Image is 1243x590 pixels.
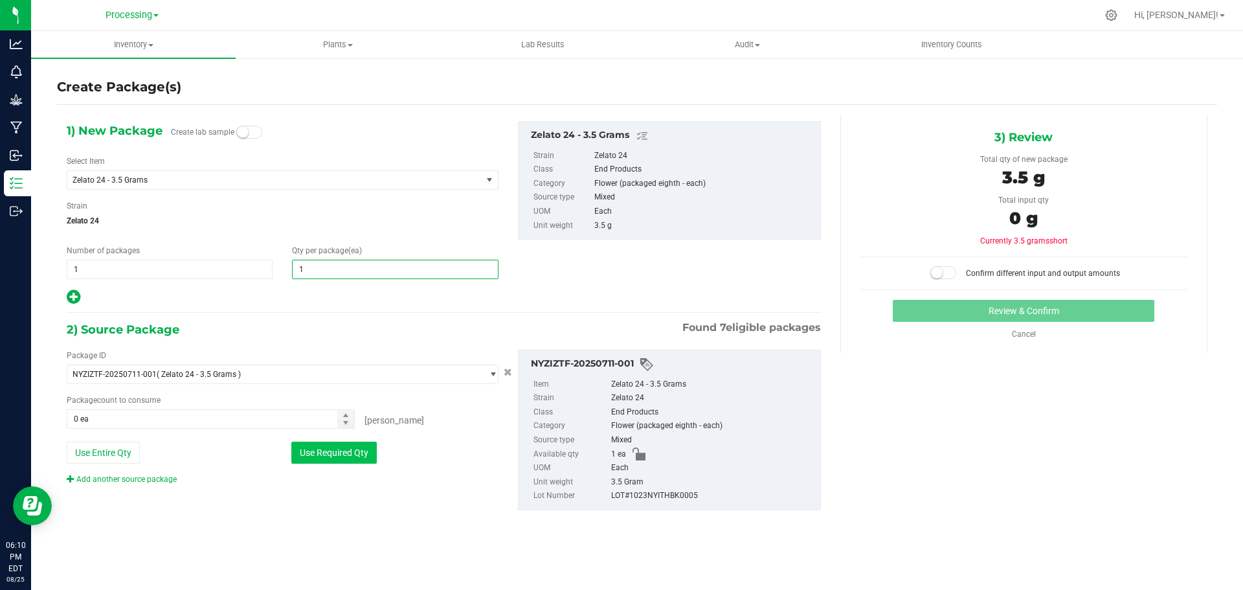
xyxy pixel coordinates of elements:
a: Lab Results [440,31,645,58]
div: End Products [594,163,813,177]
span: Increase value [337,410,353,420]
div: 3.5 Gram [611,475,814,490]
div: Each [611,461,814,475]
a: Audit [645,31,849,58]
span: Confirm different input and output amounts [966,269,1120,278]
label: Unit weight [533,475,609,490]
div: End Products [611,405,814,420]
span: Total qty of new package [980,155,1068,164]
inline-svg: Manufacturing [10,121,23,134]
div: Flower (packaged eighth - each) [611,419,814,433]
div: Zelato 24 - 3.5 Grams [531,128,814,144]
label: Strain [67,200,87,212]
div: Zelato 24 [594,149,813,163]
label: Category [533,419,609,433]
span: short [1049,236,1068,245]
button: Cancel button [500,363,516,382]
span: 3) Review [994,128,1053,147]
span: Zelato 24 - 3.5 Grams [73,176,460,185]
a: Add another source package [67,475,177,484]
div: 3.5 g [594,219,813,233]
label: UOM [533,205,592,219]
div: Mixed [611,433,814,448]
label: Select Item [67,155,105,167]
span: Currently 3.5 grams [980,236,1068,245]
div: Each [594,205,813,219]
span: NYZIZTF-20250711-001 [73,370,157,379]
span: (ea) [348,246,362,255]
a: Plants [236,31,440,58]
label: UOM [533,461,609,475]
span: Inventory [31,39,236,51]
span: 3.5 g [1002,167,1045,188]
span: Decrease value [337,419,353,429]
div: LOT#1023NYITHBK0005 [611,489,814,503]
label: Source type [533,190,592,205]
span: Add new output [67,295,80,304]
span: count [97,396,117,405]
label: Source type [533,433,609,448]
span: select [482,365,498,383]
input: 1 [67,260,272,278]
span: Package ID [67,351,106,360]
span: Zelato 24 [67,211,498,231]
button: Use Required Qty [291,442,377,464]
label: Strain [533,149,592,163]
span: ( Zelato 24 - 3.5 Grams ) [157,370,241,379]
label: Category [533,177,592,191]
inline-svg: Inventory [10,177,23,190]
span: Total input qty [998,196,1049,205]
input: 0 ea [67,410,354,428]
p: 06:10 PM EDT [6,539,25,574]
button: Use Entire Qty [67,442,140,464]
span: 1) New Package [67,121,162,141]
inline-svg: Monitoring [10,65,23,78]
span: Package to consume [67,396,161,405]
span: 2) Source Package [67,320,179,339]
span: Plants [236,39,440,51]
a: Cancel [1012,330,1036,339]
label: Class [533,405,609,420]
span: Audit [645,39,849,51]
span: 1 ea [611,448,626,462]
div: Mixed [594,190,813,205]
iframe: Resource center [13,486,52,525]
div: NYZIZTF-20250711-001 [531,357,814,372]
div: Zelato 24 - 3.5 Grams [611,378,814,392]
div: Manage settings [1103,9,1119,21]
label: Lot Number [533,489,609,503]
label: Class [533,163,592,177]
h4: Create Package(s) [57,78,181,96]
span: Processing [106,10,152,21]
label: Available qty [533,448,609,462]
span: 7 [720,321,726,334]
a: Inventory [31,31,236,58]
inline-svg: Analytics [10,38,23,51]
span: Number of packages [67,246,140,255]
label: Item [533,378,609,392]
inline-svg: Outbound [10,205,23,218]
span: 0 g [1009,208,1038,229]
span: select [482,171,498,189]
span: Hi, [PERSON_NAME]! [1134,10,1218,20]
span: Inventory Counts [904,39,1000,51]
div: Flower (packaged eighth - each) [594,177,813,191]
span: Qty per package [292,246,362,255]
span: Found eligible packages [682,320,821,335]
label: Strain [533,391,609,405]
label: Unit weight [533,219,592,233]
button: Review & Confirm [893,300,1154,322]
inline-svg: Grow [10,93,23,106]
span: [PERSON_NAME] [364,415,424,425]
div: Zelato 24 [611,391,814,405]
a: Inventory Counts [849,31,1054,58]
p: 08/25 [6,574,25,584]
inline-svg: Inbound [10,149,23,162]
span: Lab Results [504,39,582,51]
label: Create lab sample [171,122,234,142]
